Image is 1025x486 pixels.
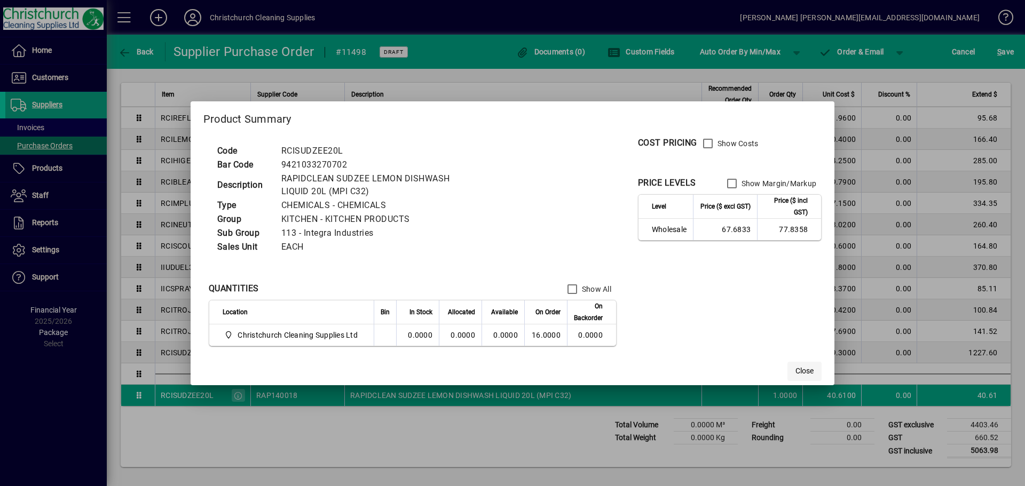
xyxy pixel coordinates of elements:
[381,306,390,318] span: Bin
[409,306,432,318] span: In Stock
[574,300,603,324] span: On Backorder
[209,282,259,295] div: QUANTITIES
[276,172,470,198] td: RAPIDCLEAN SUDZEE LEMON DISHWASH LIQUID 20L (MPI C32)
[491,306,518,318] span: Available
[276,240,470,254] td: EACH
[757,219,821,240] td: 77.8358
[212,144,276,158] td: Code
[212,240,276,254] td: Sales Unit
[276,198,470,212] td: CHEMICALS - CHEMICALS
[276,158,470,172] td: 9421033270702
[223,329,362,341] span: Christchurch Cleaning Supplies Ltd
[715,138,759,149] label: Show Costs
[567,324,616,346] td: 0.0000
[212,226,276,240] td: Sub Group
[652,224,687,235] span: Wholesale
[439,324,482,346] td: 0.0000
[638,137,697,149] div: COST PRICING
[795,365,814,377] span: Close
[212,212,276,226] td: Group
[191,101,834,132] h2: Product Summary
[223,306,248,318] span: Location
[212,158,276,172] td: Bar Code
[482,324,524,346] td: 0.0000
[448,306,475,318] span: Allocated
[276,212,470,226] td: KITCHEN - KITCHEN PRODUCTS
[212,198,276,212] td: Type
[396,324,439,346] td: 0.0000
[764,195,808,218] span: Price ($ incl GST)
[238,330,358,340] span: Christchurch Cleaning Supplies Ltd
[535,306,561,318] span: On Order
[212,172,276,198] td: Description
[652,201,666,212] span: Level
[276,226,470,240] td: 113 - Integra Industries
[787,362,822,381] button: Close
[693,219,757,240] td: 67.6833
[638,177,696,189] div: PRICE LEVELS
[580,284,611,294] label: Show All
[276,144,470,158] td: RCISUDZEE20L
[739,178,817,189] label: Show Margin/Markup
[700,201,751,212] span: Price ($ excl GST)
[532,331,561,339] span: 16.0000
